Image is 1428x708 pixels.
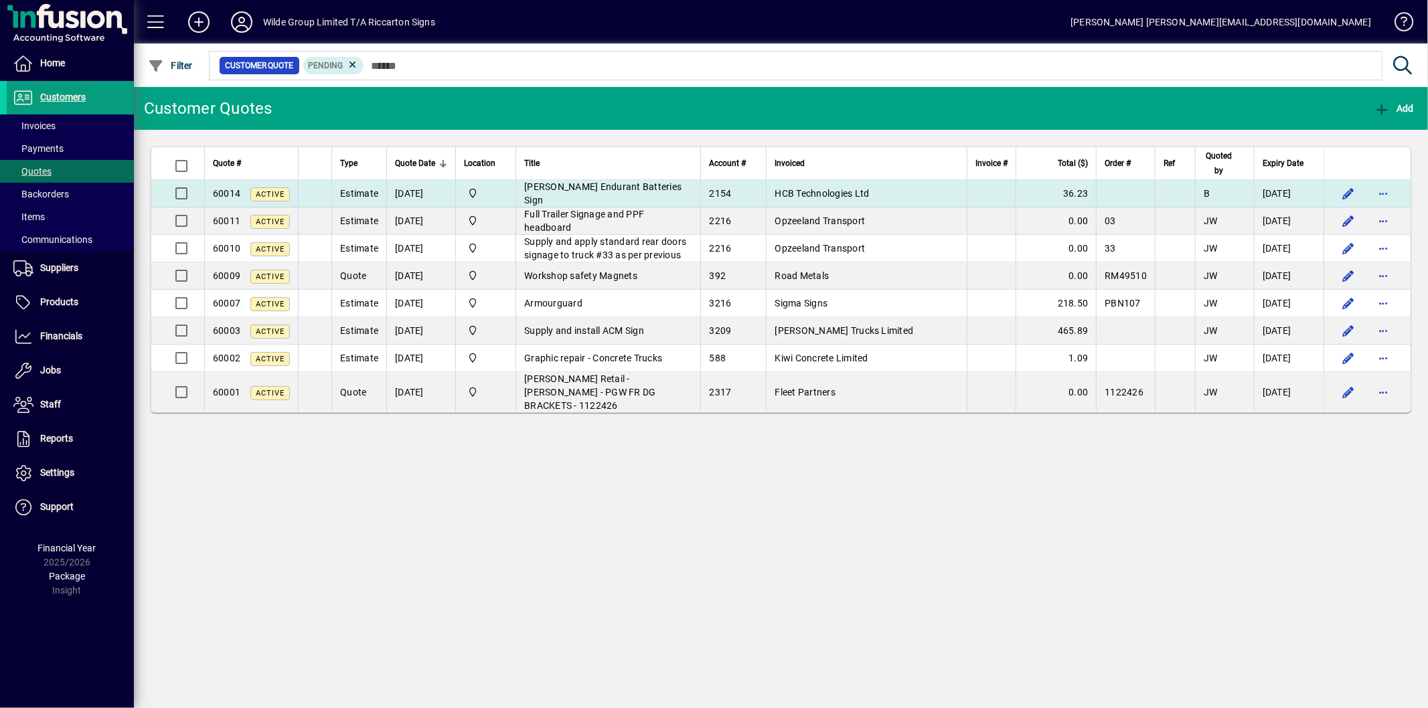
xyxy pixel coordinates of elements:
span: HCB Technologies Ltd [775,188,869,199]
span: PBN107 [1105,298,1141,308]
button: More options [1372,238,1394,259]
td: [DATE] [386,262,455,290]
a: Jobs [7,354,134,387]
span: Active [256,217,285,226]
span: Quote Date [395,156,435,171]
span: Main Location [464,351,507,365]
span: Type [340,156,358,171]
span: 60011 [213,215,240,226]
span: 60010 [213,243,240,254]
span: Add [1374,103,1414,114]
span: 60014 [213,188,240,199]
td: [DATE] [386,235,455,262]
td: [DATE] [1254,262,1324,290]
a: Home [7,47,134,80]
span: JW [1204,353,1218,363]
a: Reports [7,422,134,456]
div: Expiry Date [1263,156,1316,171]
span: B [1204,188,1210,199]
span: Active [256,300,285,308]
span: Estimate [340,188,378,199]
div: Invoiced [775,156,959,171]
td: 0.00 [1016,262,1096,290]
a: Backorders [7,183,134,205]
td: [DATE] [386,345,455,372]
span: Support [40,501,74,512]
td: [DATE] [386,207,455,235]
button: Add [177,10,220,34]
span: JW [1204,387,1218,397]
span: Main Location [464,385,507,400]
a: Staff [7,388,134,422]
span: Estimate [340,243,378,254]
span: Opzeeland Transport [775,243,865,254]
span: Sigma Signs [775,298,827,308]
a: Payments [7,137,134,160]
span: Backorders [13,189,69,199]
span: Quotes [13,166,52,177]
td: [DATE] [386,290,455,317]
button: Edit [1338,238,1359,259]
span: [PERSON_NAME] Retail - [PERSON_NAME] - PGW FR DG BRACKETS - 1122426 [524,373,655,411]
div: Account # [709,156,758,171]
span: [PERSON_NAME] Endurant Batteries Sign [524,181,682,205]
span: Quoted by [1204,149,1234,178]
div: Order # [1105,156,1147,171]
span: Invoice # [975,156,1008,171]
span: 2216 [709,215,731,226]
a: Communications [7,228,134,251]
button: Add [1370,96,1417,120]
div: Title [524,156,692,171]
td: [DATE] [1254,235,1324,262]
div: Quote Date [395,156,447,171]
button: More options [1372,183,1394,204]
button: More options [1372,347,1394,369]
div: Location [464,156,507,171]
span: Products [40,296,78,307]
span: 60001 [213,387,240,397]
span: Main Location [464,241,507,256]
div: Customer Quotes [144,98,272,119]
span: 60009 [213,270,240,281]
td: [DATE] [386,372,455,412]
span: 60007 [213,298,240,308]
a: Suppliers [7,252,134,285]
span: Customers [40,92,86,102]
a: Invoices [7,114,134,137]
a: Financials [7,320,134,353]
span: Order # [1105,156,1131,171]
a: Settings [7,456,134,490]
span: Main Location [464,323,507,338]
td: [DATE] [1254,180,1324,207]
span: 60003 [213,325,240,336]
span: Active [256,272,285,281]
td: [DATE] [1254,290,1324,317]
span: Fleet Partners [775,387,836,397]
a: Knowledge Base [1384,3,1411,46]
span: Estimate [340,325,378,336]
span: Account # [709,156,746,171]
span: Title [524,156,540,171]
button: Edit [1338,320,1359,341]
span: JW [1204,298,1218,308]
button: Filter [145,54,196,78]
span: JW [1204,215,1218,226]
td: [DATE] [1254,372,1324,412]
span: Active [256,190,285,199]
span: Estimate [340,215,378,226]
a: Quotes [7,160,134,183]
span: Pending [309,61,343,70]
span: Home [40,58,65,68]
button: More options [1372,381,1394,403]
span: Quote [340,387,366,397]
span: Quote [340,270,366,281]
span: Invoiced [775,156,805,171]
span: Graphic repair - Concrete Trucks [524,353,662,363]
a: Items [7,205,134,228]
td: [DATE] [386,317,455,345]
span: Estimate [340,353,378,363]
button: Edit [1338,183,1359,204]
span: Road Metals [775,270,829,281]
td: [DATE] [386,180,455,207]
mat-chip: Pending Status: Pending [303,57,364,74]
